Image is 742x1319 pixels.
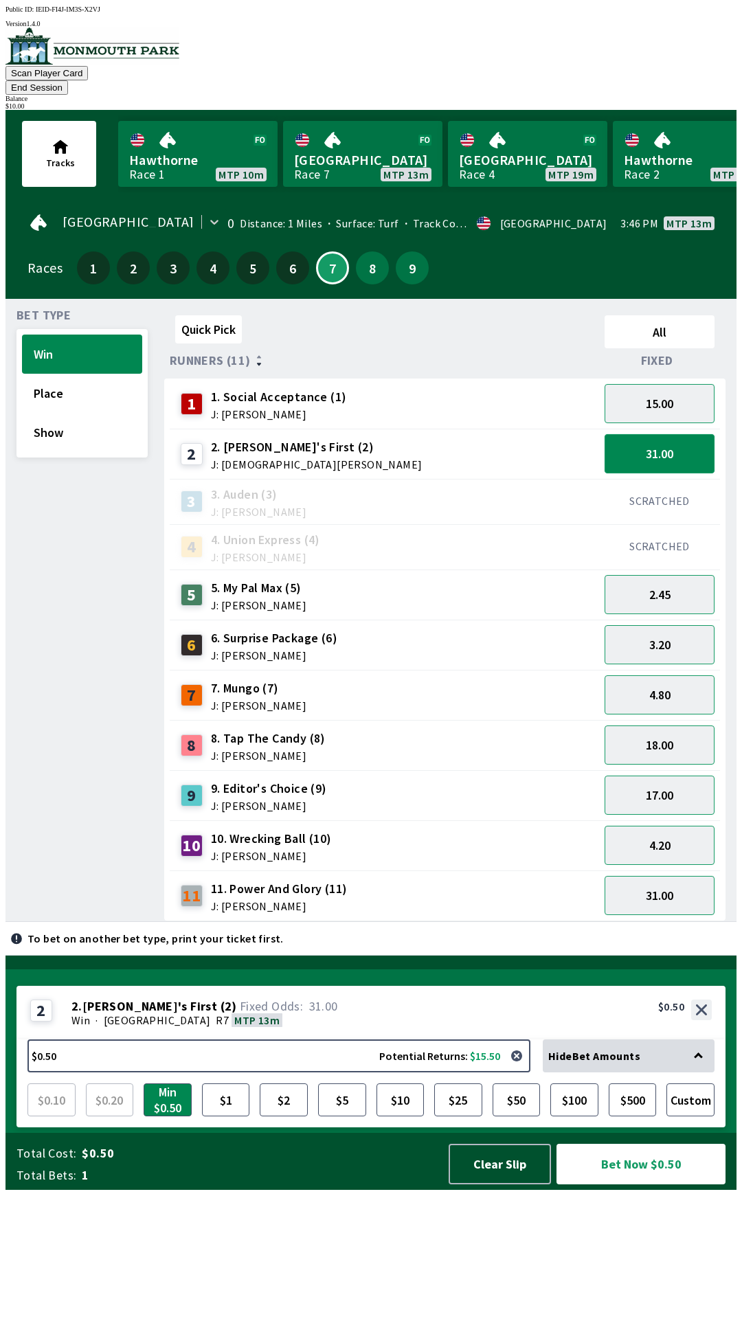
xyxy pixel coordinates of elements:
button: $10 [376,1083,425,1116]
span: Total Cost: [16,1145,76,1162]
button: 31.00 [605,434,715,473]
button: All [605,315,715,348]
div: 5 [181,584,203,606]
span: Hawthorne [129,151,267,169]
div: Balance [5,95,737,102]
div: Version 1.4.0 [5,20,737,27]
a: [GEOGRAPHIC_DATA]Race 7MTP 13m [283,121,442,187]
span: $0.50 [82,1145,436,1162]
button: $0.50Potential Returns: $15.50 [27,1039,530,1072]
div: Fixed [599,354,720,368]
button: Min $0.50 [144,1083,192,1116]
span: MTP 19m [548,169,594,180]
button: 3.20 [605,625,715,664]
span: Clear Slip [461,1156,539,1172]
span: Hide Bet Amounts [548,1049,640,1063]
span: Tracks [46,157,75,169]
span: Track Condition: Firm [399,216,520,230]
button: Win [22,335,142,374]
span: 3.20 [649,637,671,653]
span: 1. Social Acceptance (1) [211,388,347,406]
button: 18.00 [605,725,715,765]
button: $500 [609,1083,657,1116]
span: Win [71,1013,90,1027]
button: 3 [157,251,190,284]
button: 4 [196,251,229,284]
span: J: [PERSON_NAME] [211,901,348,912]
button: 31.00 [605,876,715,915]
button: 4.20 [605,826,715,865]
span: R7 [216,1013,229,1027]
span: 4 [200,263,226,273]
span: ( 2 ) [221,1000,237,1013]
span: Total Bets: [16,1167,76,1184]
span: $50 [496,1087,537,1113]
span: Place [34,385,131,401]
span: J: [PERSON_NAME] [211,850,332,861]
a: HawthorneRace 1MTP 10m [118,121,278,187]
button: Show [22,413,142,452]
span: 31.00 [309,998,338,1014]
div: Race 2 [624,169,660,180]
span: $25 [438,1087,479,1113]
button: 17.00 [605,776,715,815]
div: 0 [227,218,234,229]
span: Distance: 1 Miles [240,216,322,230]
div: 7 [181,684,203,706]
span: 11. Power And Glory (11) [211,880,348,898]
span: Bet Now $0.50 [568,1155,714,1173]
span: [GEOGRAPHIC_DATA] [459,151,596,169]
span: [PERSON_NAME]'s First [82,1000,217,1013]
span: MTP 10m [218,169,264,180]
span: Surface: Turf [322,216,399,230]
button: 1 [77,251,110,284]
span: Show [34,425,131,440]
span: J: [PERSON_NAME] [211,650,337,661]
span: 7 [321,264,344,271]
button: 9 [396,251,429,284]
span: J: [PERSON_NAME] [211,552,320,563]
div: 10 [181,835,203,857]
span: Quick Pick [181,322,236,337]
button: $1 [202,1083,250,1116]
span: 3:46 PM [620,218,658,229]
span: J: [PERSON_NAME] [211,750,326,761]
span: 7. Mungo (7) [211,679,306,697]
img: venue logo [5,27,179,65]
span: J: [PERSON_NAME] [211,700,306,711]
div: Race 4 [459,169,495,180]
span: 6 [280,263,306,273]
span: 9 [399,263,425,273]
div: 2 [181,443,203,465]
a: [GEOGRAPHIC_DATA]Race 4MTP 19m [448,121,607,187]
span: J: [PERSON_NAME] [211,600,306,611]
span: 1 [80,263,106,273]
button: Quick Pick [175,315,242,343]
span: MTP 13m [234,1013,280,1027]
p: To bet on another bet type, print your ticket first. [27,933,284,944]
span: $1 [205,1087,247,1113]
span: [GEOGRAPHIC_DATA] [104,1013,211,1027]
button: $100 [550,1083,598,1116]
span: 5 [240,263,266,273]
button: 5 [236,251,269,284]
span: 2 [120,263,146,273]
span: MTP 13m [666,218,712,229]
button: 15.00 [605,384,715,423]
span: $10 [380,1087,421,1113]
button: Custom [666,1083,715,1116]
div: SCRATCHED [605,494,715,508]
span: J: [PERSON_NAME] [211,506,306,517]
span: Min $0.50 [147,1087,188,1113]
span: 2. [PERSON_NAME]'s First (2) [211,438,423,456]
span: J: [PERSON_NAME] [211,800,327,811]
div: 8 [181,734,203,756]
span: 4. Union Express (4) [211,531,320,549]
div: Public ID: [5,5,737,13]
span: Fixed [641,355,673,366]
button: Place [22,374,142,413]
span: Custom [670,1087,711,1113]
span: Win [34,346,131,362]
span: · [95,1013,98,1027]
div: 1 [181,393,203,415]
